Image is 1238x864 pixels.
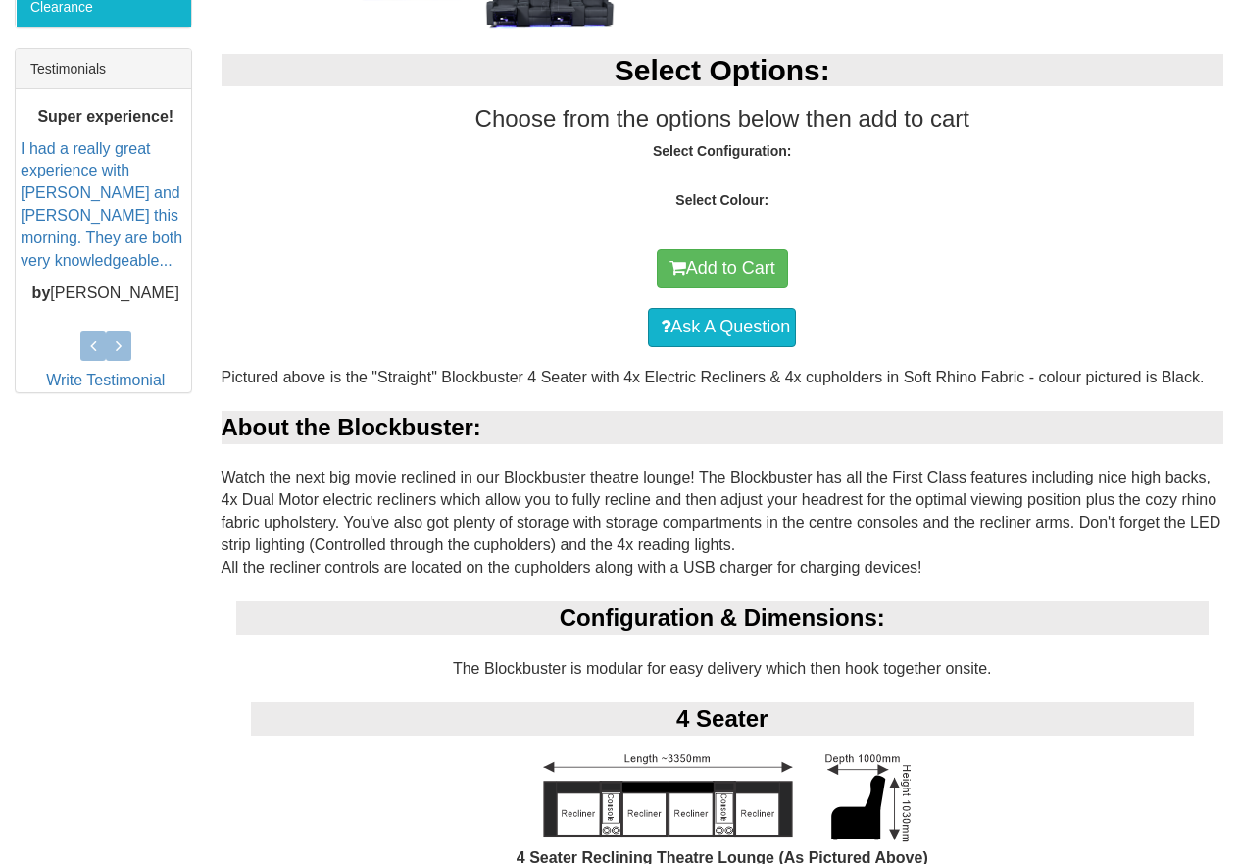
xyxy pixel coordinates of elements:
a: Ask A Question [648,308,796,347]
div: Configuration & Dimensions: [236,601,1210,635]
img: 4 Seater Theatre Lounge [510,747,934,847]
div: 4 Seater [251,702,1195,736]
b: by [32,283,51,300]
b: Select Options: [615,54,830,86]
h3: Choose from the options below then add to cart [222,106,1224,131]
p: [PERSON_NAME] [21,281,191,304]
div: About the Blockbuster: [222,411,1224,444]
b: Super experience! [37,107,173,124]
div: Testimonials [16,49,191,89]
strong: Select Colour: [675,192,768,208]
a: I had a really great experience with [PERSON_NAME] and [PERSON_NAME] this morning. They are both ... [21,139,182,268]
strong: Select Configuration: [653,143,792,159]
a: Write Testimonial [46,372,165,388]
button: Add to Cart [657,249,788,288]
